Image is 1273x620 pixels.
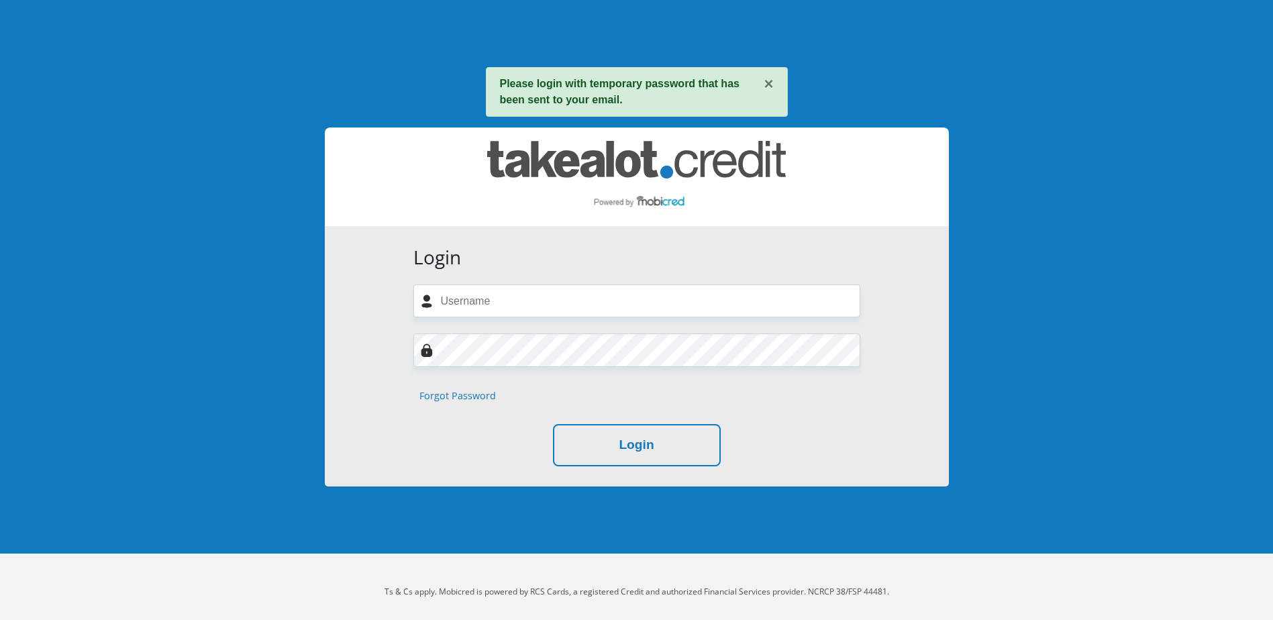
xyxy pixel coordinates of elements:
img: Image [420,344,434,357]
strong: Please login with temporary password that has been sent to your email. [500,78,740,105]
p: Ts & Cs apply. Mobicred is powered by RCS Cards, a registered Credit and authorized Financial Ser... [264,586,1009,598]
input: Username [413,285,860,317]
a: Forgot Password [419,389,496,403]
button: Login [553,424,721,466]
img: user-icon image [420,295,434,308]
h3: Login [413,246,860,269]
img: takealot_credit logo [487,141,786,213]
button: × [764,76,773,92]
